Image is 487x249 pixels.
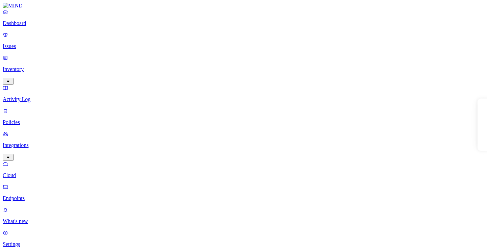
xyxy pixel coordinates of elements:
a: Endpoints [3,184,484,201]
a: Inventory [3,55,484,84]
p: Cloud [3,172,484,178]
a: Issues [3,32,484,49]
a: Activity Log [3,85,484,102]
p: Settings [3,241,484,247]
a: What's new [3,207,484,224]
a: Cloud [3,161,484,178]
p: Dashboard [3,20,484,26]
a: Settings [3,230,484,247]
a: MIND [3,3,484,9]
p: Activity Log [3,96,484,102]
p: Inventory [3,66,484,72]
p: Integrations [3,142,484,148]
p: Policies [3,119,484,125]
a: Dashboard [3,9,484,26]
img: MIND [3,3,23,9]
p: Endpoints [3,195,484,201]
a: Policies [3,108,484,125]
p: Issues [3,43,484,49]
a: Integrations [3,131,484,160]
p: What's new [3,218,484,224]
